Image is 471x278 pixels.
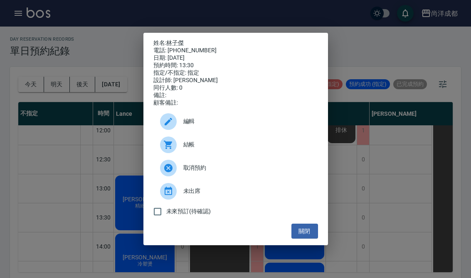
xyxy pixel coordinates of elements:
div: 未出席 [153,180,318,203]
span: 未來預訂(待確認) [166,207,211,216]
span: 結帳 [183,140,311,149]
div: 日期: [DATE] [153,54,318,62]
a: 結帳 [153,133,318,156]
button: 關閉 [291,224,318,239]
span: 編輯 [183,117,311,126]
div: 編輯 [153,110,318,133]
span: 取消預約 [183,163,311,172]
div: 設計師: [PERSON_NAME] [153,77,318,84]
a: 林子傑 [166,39,184,46]
div: 預約時間: 13:30 [153,62,318,69]
span: 未出席 [183,187,311,195]
p: 姓名: [153,39,318,47]
div: 取消預約 [153,156,318,180]
div: 電話: [PHONE_NUMBER] [153,47,318,54]
div: 同行人數: 0 [153,84,318,92]
div: 顧客備註: [153,99,318,107]
div: 指定/不指定: 指定 [153,69,318,77]
div: 備註: [153,92,318,99]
